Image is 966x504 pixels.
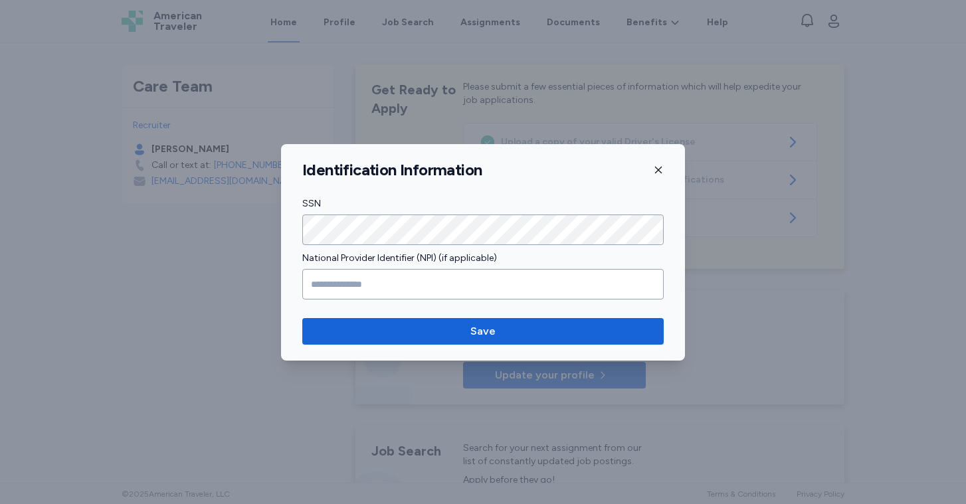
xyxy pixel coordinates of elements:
[302,318,664,345] button: Save
[470,323,496,339] span: Save
[302,250,664,266] label: National Provider Identifier (NPI) (if applicable)
[302,160,482,180] h1: Identification Information
[302,269,664,299] input: National Provider Identifier (NPI) (if applicable)
[302,214,664,245] input: SSN
[302,196,664,212] label: SSN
